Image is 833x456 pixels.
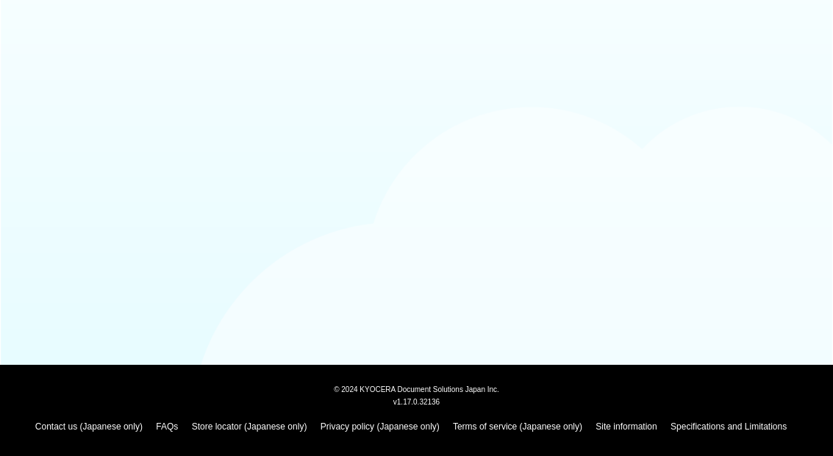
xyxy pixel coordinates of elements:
a: Terms of service (Japanese only) [453,421,582,432]
span: © 2024 KYOCERA Document Solutions Japan Inc. [334,384,499,393]
a: Site information [596,421,657,432]
a: Specifications and Limitations [671,421,787,432]
a: FAQs [156,421,178,432]
a: Store locator (Japanese only) [192,421,307,432]
a: Privacy policy (Japanese only) [321,421,440,432]
a: Contact us (Japanese only) [35,421,143,432]
span: v1.17.0.32136 [393,397,440,406]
